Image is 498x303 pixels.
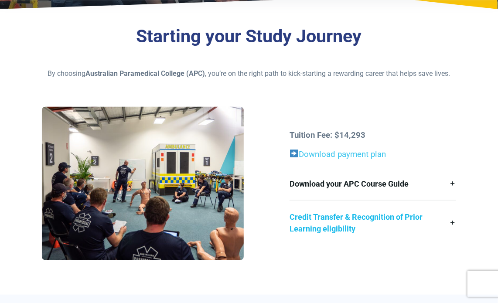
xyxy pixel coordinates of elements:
[290,167,456,200] a: Download your APC Course Guide
[42,26,456,48] h3: Starting your Study Journey
[290,201,456,245] a: Credit Transfer & Recognition of Prior Learning eligibility
[42,68,456,79] p: By choosing , you’re on the right path to kick-starting a rewarding career that helps save lives.
[290,150,298,158] img: ➡️
[85,69,205,78] strong: Australian Paramedical College (APC)
[290,130,365,140] strong: Tuition Fee: $14,293
[299,150,386,159] a: Download payment plan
